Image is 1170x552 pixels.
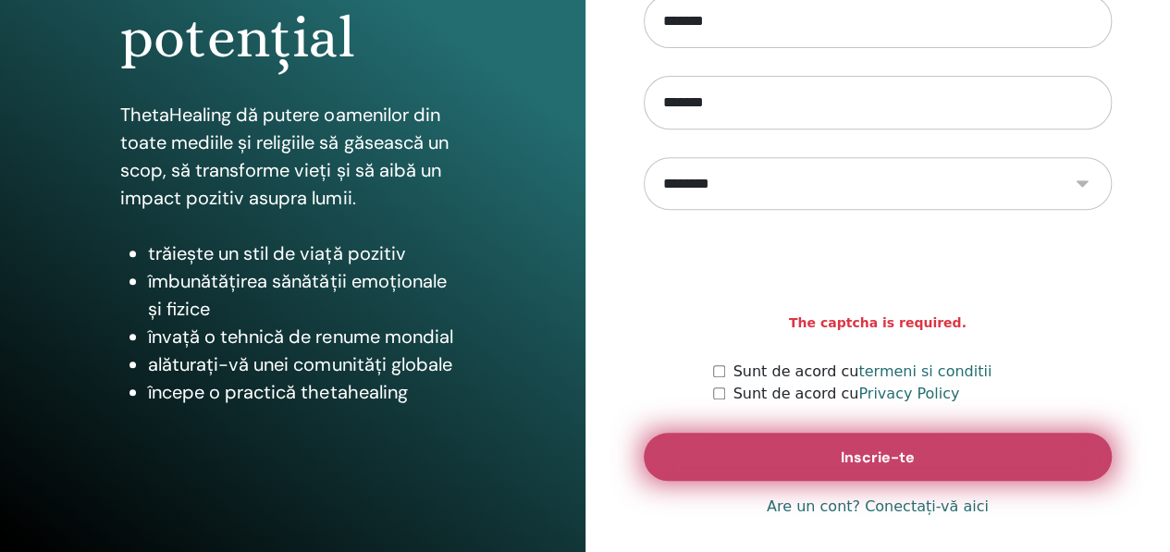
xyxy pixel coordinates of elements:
button: Inscrie-te [644,433,1113,481]
a: Are un cont? Conectați-vă aici [767,496,989,518]
li: trăiește un stil de viață pozitiv [148,239,464,267]
a: Privacy Policy [858,385,959,402]
li: începe o practică thetahealing [148,378,464,406]
label: Sunt de acord cu [733,361,991,383]
label: Sunt de acord cu [733,383,959,405]
strong: The captcha is required. [789,313,967,333]
li: alăturați-vă unei comunități globale [148,350,464,378]
a: termeni si conditii [858,362,991,380]
li: învață o tehnică de renume mondial [148,323,464,350]
p: ThetaHealing dă putere oamenilor din toate mediile și religiile să găsească un scop, să transform... [120,101,464,212]
li: îmbunătățirea sănătății emoționale și fizice [148,267,464,323]
iframe: reCAPTCHA [737,238,1018,310]
span: Inscrie-te [841,448,915,467]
